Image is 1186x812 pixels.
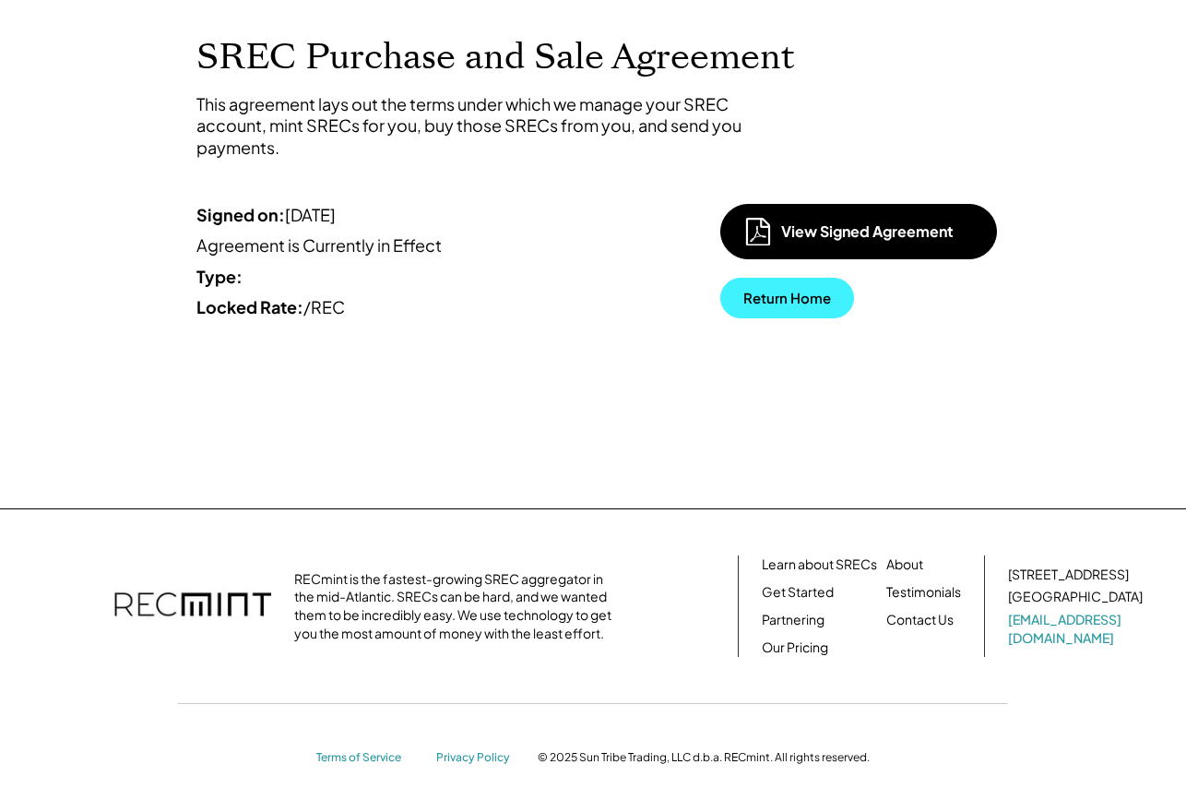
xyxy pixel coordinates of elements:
div: [GEOGRAPHIC_DATA] [1008,588,1143,606]
div: [STREET_ADDRESS] [1008,566,1129,584]
h1: SREC Purchase and Sale Agreement [196,36,990,79]
div: View Signed Agreement [781,221,966,242]
a: Contact Us [886,611,954,629]
a: Testimonials [886,583,961,602]
a: [EMAIL_ADDRESS][DOMAIN_NAME] [1008,611,1146,647]
strong: Type: [196,266,243,287]
a: About [886,555,923,574]
img: recmint-logotype%403x.png [114,574,271,639]
div: /REC [196,296,611,317]
a: Privacy Policy [436,750,519,766]
a: Learn about SRECs [762,555,877,574]
div: [DATE] [196,204,611,225]
a: Partnering [762,611,824,629]
div: © 2025 Sun Tribe Trading, LLC d.b.a. RECmint. All rights reserved. [538,750,870,765]
button: Return Home [720,278,854,318]
div: This agreement lays out the terms under which we manage your SREC account, mint SRECs for you, bu... [196,93,750,158]
div: RECmint is the fastest-growing SREC aggregator in the mid-Atlantic. SRECs can be hard, and we wan... [294,570,622,642]
strong: Signed on: [196,204,285,225]
a: Our Pricing [762,639,828,657]
a: Terms of Service [316,750,418,766]
a: Get Started [762,583,834,602]
strong: Locked Rate: [196,296,303,317]
div: Agreement is Currently in Effect [196,234,611,256]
